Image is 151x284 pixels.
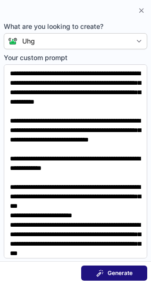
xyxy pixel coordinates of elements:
textarea: Your custom prompt [4,64,147,258]
img: Connie from ContactOut [4,37,17,45]
span: Your custom prompt [4,53,147,62]
div: Uhg [22,36,35,46]
span: Generate [108,269,133,277]
span: What are you looking to create? [4,22,147,31]
button: Generate [81,266,147,281]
